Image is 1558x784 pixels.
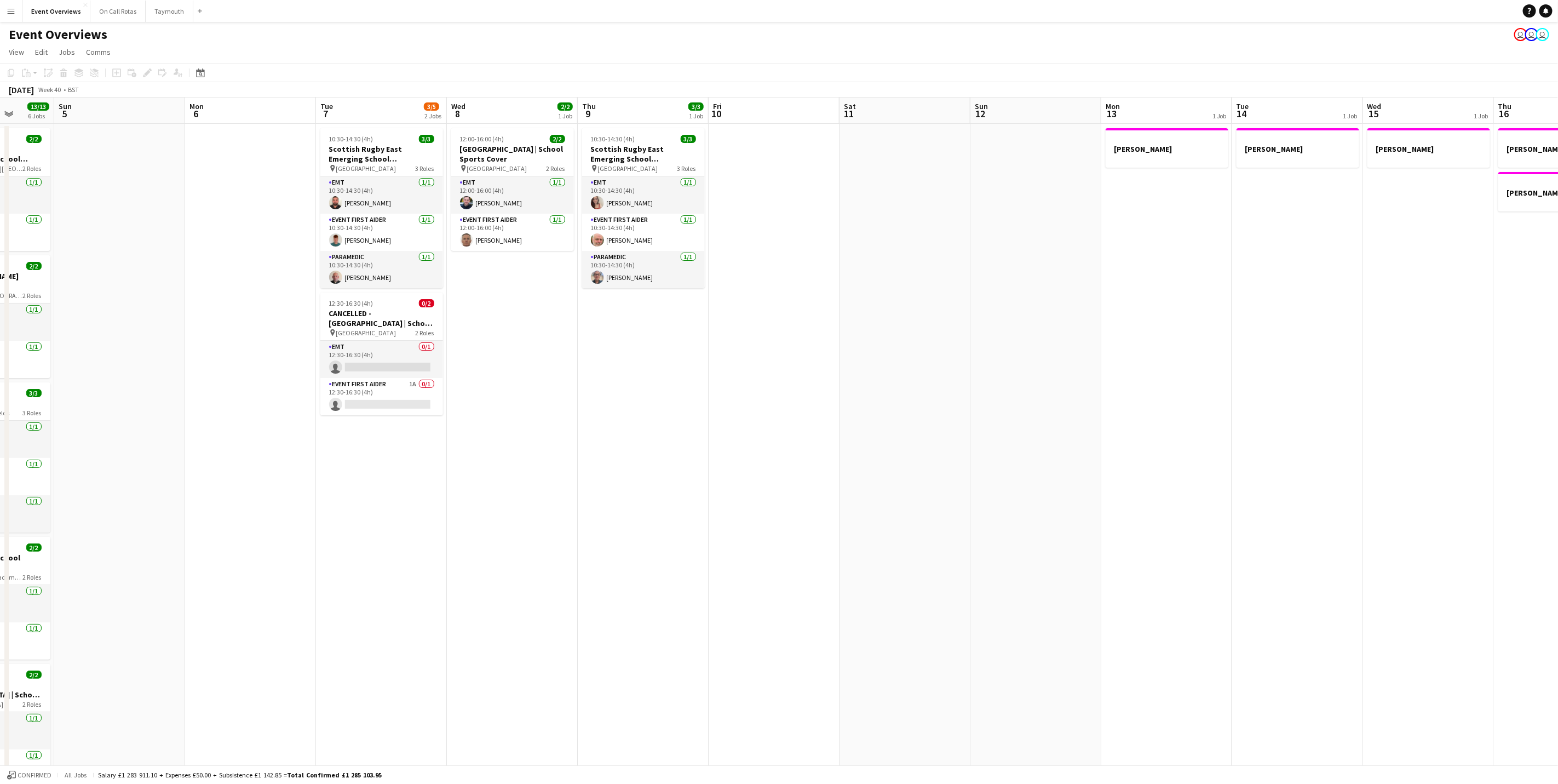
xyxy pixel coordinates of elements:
span: 6 [188,107,204,120]
button: On Call Rotas [90,1,146,22]
span: 8 [450,107,465,120]
app-card-role: EMT1/110:30-14:30 (4h)[PERSON_NAME] [582,176,705,214]
h1: Event Overviews [9,26,107,43]
a: Jobs [54,45,79,59]
span: Mon [1106,101,1120,111]
span: Total Confirmed £1 285 103.95 [287,771,382,779]
span: 16 [1497,107,1512,120]
app-user-avatar: Operations Team [1525,28,1538,41]
span: 15 [1366,107,1382,120]
span: Wed [451,101,465,111]
span: Tue [320,101,333,111]
div: BST [68,85,79,94]
span: 2/2 [26,262,42,270]
app-job-card: [PERSON_NAME] [1106,128,1228,168]
span: 3/5 [424,102,439,111]
span: 5 [57,107,72,120]
span: Week 40 [36,85,64,94]
h3: Scottish Rugby East Emerging School Championships | [GEOGRAPHIC_DATA] [582,144,705,164]
app-card-role: EMT0/112:30-16:30 (4h) [320,341,443,378]
span: Tue [1237,101,1249,111]
button: Event Overviews [22,1,90,22]
app-job-card: [PERSON_NAME] [1237,128,1359,168]
span: Sun [975,101,988,111]
div: 1 Job [1474,112,1488,120]
span: 2 Roles [23,573,42,581]
app-job-card: 12:30-16:30 (4h)0/2CANCELLED - [GEOGRAPHIC_DATA] | School Sports Cover [GEOGRAPHIC_DATA]2 RolesEM... [320,293,443,415]
app-card-role: EMT1/110:30-14:30 (4h)[PERSON_NAME] [320,176,443,214]
app-job-card: 10:30-14:30 (4h)3/3Scottish Rugby East Emerging School Championships | [GEOGRAPHIC_DATA] [GEOGRAP... [582,128,705,288]
span: 7 [319,107,333,120]
span: 0/2 [419,299,434,307]
span: Sat [844,101,856,111]
span: 10:30-14:30 (4h) [329,135,373,143]
app-job-card: 10:30-14:30 (4h)3/3Scottish Rugby East Emerging School Championships | Newbattle [GEOGRAPHIC_DATA... [320,128,443,288]
div: Salary £1 283 911.10 + Expenses £50.00 + Subsistence £1 142.85 = [98,771,382,779]
a: View [4,45,28,59]
span: [GEOGRAPHIC_DATA] [598,164,658,173]
app-card-role: Paramedic1/110:30-14:30 (4h)[PERSON_NAME] [582,251,705,288]
span: Wed [1367,101,1382,111]
h3: Scottish Rugby East Emerging School Championships | Newbattle [320,144,443,164]
span: 2 Roles [23,291,42,300]
span: Sun [59,101,72,111]
a: Comms [82,45,115,59]
span: 2/2 [550,135,565,143]
span: Fri [713,101,722,111]
span: [GEOGRAPHIC_DATA] [336,329,396,337]
span: 3/3 [681,135,696,143]
span: 2 Roles [547,164,565,173]
span: 2 Roles [23,700,42,708]
span: 14 [1235,107,1249,120]
span: [GEOGRAPHIC_DATA] [467,164,527,173]
span: 12:00-16:00 (4h) [460,135,504,143]
app-job-card: 12:00-16:00 (4h)2/2[GEOGRAPHIC_DATA] | School Sports Cover [GEOGRAPHIC_DATA]2 RolesEMT1/112:00-16... [451,128,574,251]
span: 3/3 [688,102,704,111]
span: 3 Roles [677,164,696,173]
span: Jobs [59,47,75,57]
div: 1 Job [1343,112,1358,120]
h3: [PERSON_NAME] [1367,144,1490,154]
span: View [9,47,24,57]
span: 2 Roles [416,329,434,337]
h3: [PERSON_NAME] [1106,144,1228,154]
div: 1 Job [1212,112,1227,120]
app-card-role: Event First Aider1/110:30-14:30 (4h)[PERSON_NAME] [320,214,443,251]
span: 2/2 [26,671,42,679]
span: 12 [973,107,988,120]
button: Confirmed [5,769,53,781]
app-user-avatar: Operations Team [1536,28,1549,41]
span: All jobs [62,771,89,779]
span: 2/2 [26,543,42,552]
div: 1 Job [689,112,703,120]
span: 3/3 [26,389,42,397]
span: 13 [1104,107,1120,120]
span: Edit [35,47,48,57]
span: 3/3 [419,135,434,143]
span: 10 [711,107,722,120]
span: Thu [582,101,596,111]
app-card-role: EMT1/112:00-16:00 (4h)[PERSON_NAME] [451,176,574,214]
span: 3 Roles [23,409,42,417]
span: 3 Roles [416,164,434,173]
div: [DATE] [9,84,34,95]
app-card-role: Paramedic1/110:30-14:30 (4h)[PERSON_NAME] [320,251,443,288]
span: 12:30-16:30 (4h) [329,299,373,307]
span: Mon [189,101,204,111]
a: Edit [31,45,52,59]
span: 2 Roles [23,164,42,173]
span: 13/13 [27,102,49,111]
button: Taymouth [146,1,193,22]
h3: [GEOGRAPHIC_DATA] | School Sports Cover [451,144,574,164]
div: 6 Jobs [28,112,49,120]
app-card-role: Event First Aider1A0/112:30-16:30 (4h) [320,378,443,415]
span: 11 [842,107,856,120]
span: 2/2 [557,102,573,111]
span: Confirmed [18,771,51,779]
app-job-card: [PERSON_NAME] [1367,128,1490,168]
